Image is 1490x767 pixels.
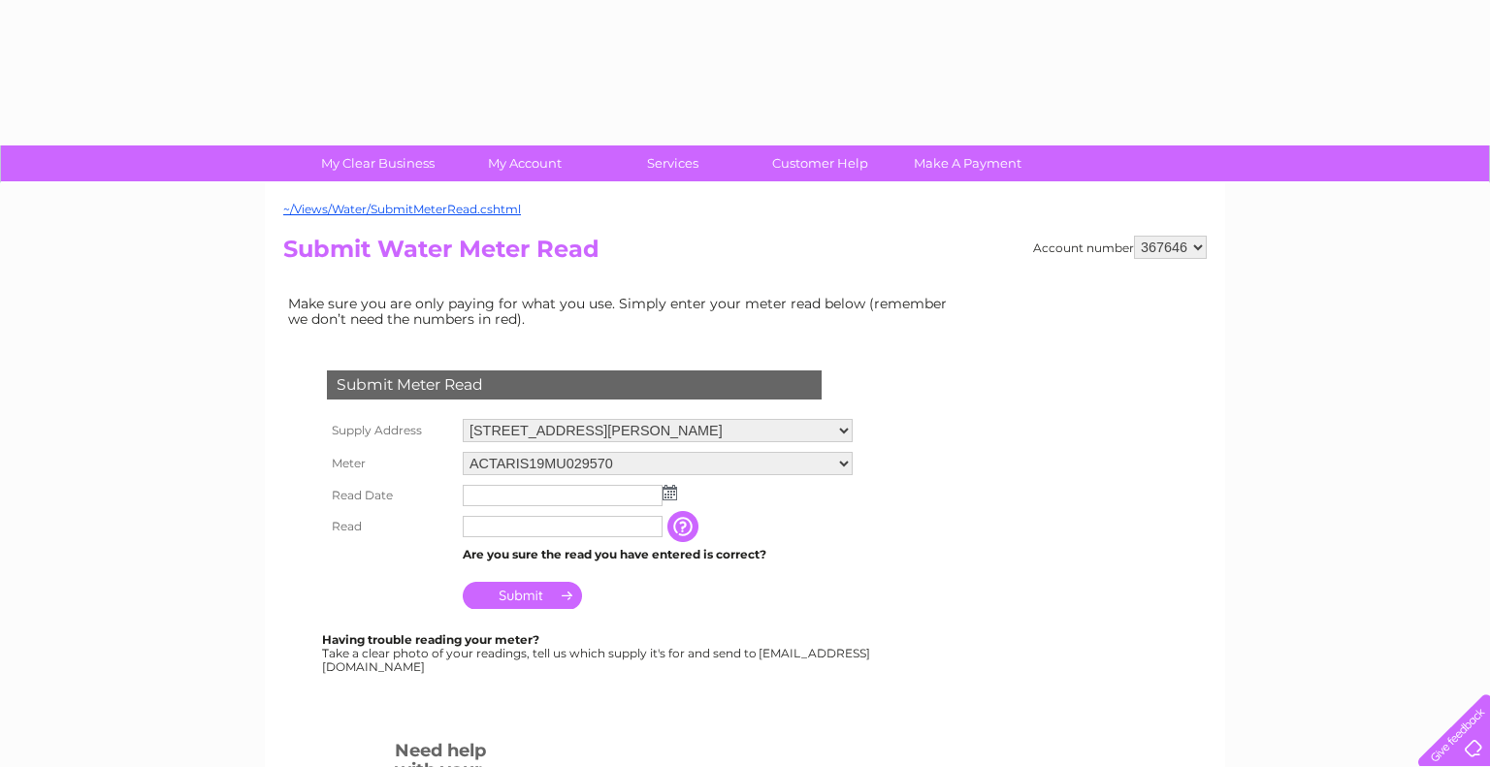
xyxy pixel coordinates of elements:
[667,511,702,542] input: Information
[322,480,458,511] th: Read Date
[283,202,521,216] a: ~/Views/Water/SubmitMeterRead.cshtml
[322,414,458,447] th: Supply Address
[322,447,458,480] th: Meter
[463,582,582,609] input: Submit
[322,511,458,542] th: Read
[888,145,1048,181] a: Make A Payment
[327,370,822,399] div: Submit Meter Read
[283,291,962,332] td: Make sure you are only paying for what you use. Simply enter your meter read below (remember we d...
[458,542,858,567] td: Are you sure the read you have entered is correct?
[445,145,605,181] a: My Account
[322,632,539,647] b: Having trouble reading your meter?
[593,145,753,181] a: Services
[283,236,1207,272] h2: Submit Water Meter Read
[1033,236,1207,259] div: Account number
[322,633,873,673] div: Take a clear photo of your readings, tell us which supply it's for and send to [EMAIL_ADDRESS][DO...
[663,485,677,500] img: ...
[298,145,458,181] a: My Clear Business
[740,145,900,181] a: Customer Help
